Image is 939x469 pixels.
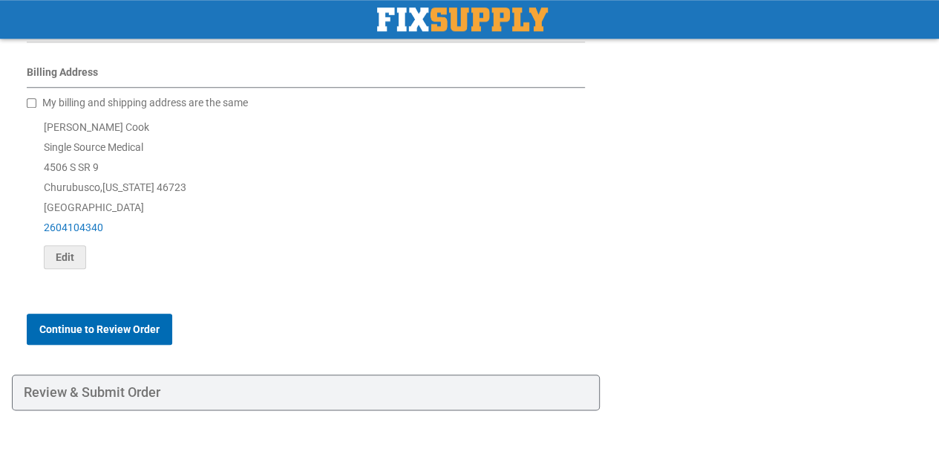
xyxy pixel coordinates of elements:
[42,97,248,109] span: My billing and shipping address are the same
[27,117,585,269] div: [PERSON_NAME] Cook Single Source Medical 4506 S SR 9 Churubusco , 46723 [GEOGRAPHIC_DATA]
[27,65,585,88] div: Billing Address
[27,314,172,345] button: Continue to Review Order
[102,181,154,193] span: [US_STATE]
[44,221,103,233] a: 2604104340
[44,245,86,269] button: Edit
[377,7,548,31] img: Fix Industrial Supply
[39,323,160,335] span: Continue to Review Order
[377,7,548,31] a: store logo
[56,251,74,263] span: Edit
[12,375,600,410] div: Review & Submit Order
